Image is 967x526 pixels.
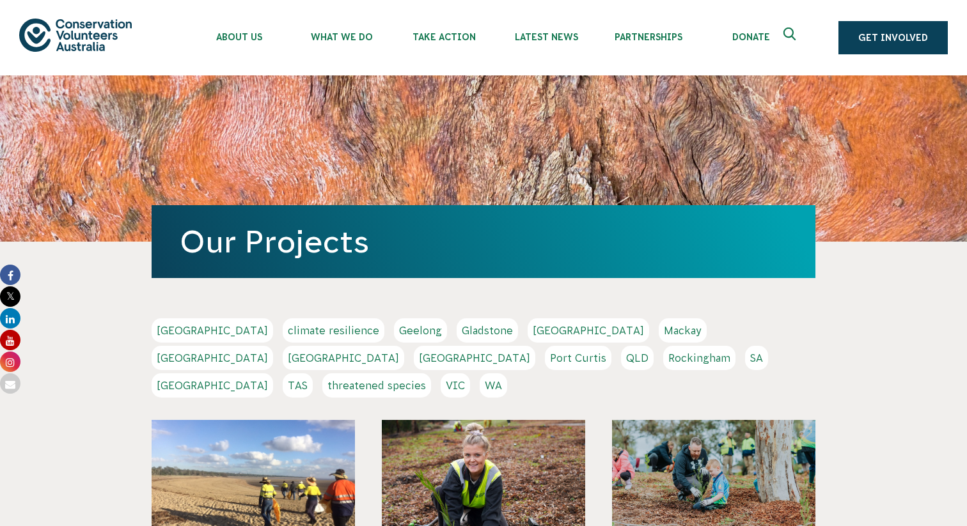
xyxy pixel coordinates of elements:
a: Geelong [394,318,447,343]
a: [GEOGRAPHIC_DATA] [283,346,404,370]
span: Take Action [393,32,495,42]
span: Partnerships [597,32,700,42]
button: Expand search box Close search box [776,22,806,53]
a: TAS [283,373,313,398]
span: Latest News [495,32,597,42]
span: What We Do [290,32,393,42]
a: [GEOGRAPHIC_DATA] [152,373,273,398]
a: QLD [621,346,654,370]
img: logo.svg [19,19,132,51]
a: Our Projects [180,224,369,259]
a: Get Involved [838,21,948,54]
a: Port Curtis [545,346,611,370]
a: Rockingham [663,346,735,370]
a: [GEOGRAPHIC_DATA] [528,318,649,343]
span: Expand search box [783,27,799,48]
a: VIC [441,373,470,398]
a: Gladstone [457,318,518,343]
a: threatened species [322,373,431,398]
span: Donate [700,32,802,42]
a: SA [745,346,768,370]
a: Mackay [659,318,707,343]
a: climate resilience [283,318,384,343]
a: [GEOGRAPHIC_DATA] [152,318,273,343]
a: [GEOGRAPHIC_DATA] [152,346,273,370]
a: WA [480,373,507,398]
a: [GEOGRAPHIC_DATA] [414,346,535,370]
span: About Us [188,32,290,42]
